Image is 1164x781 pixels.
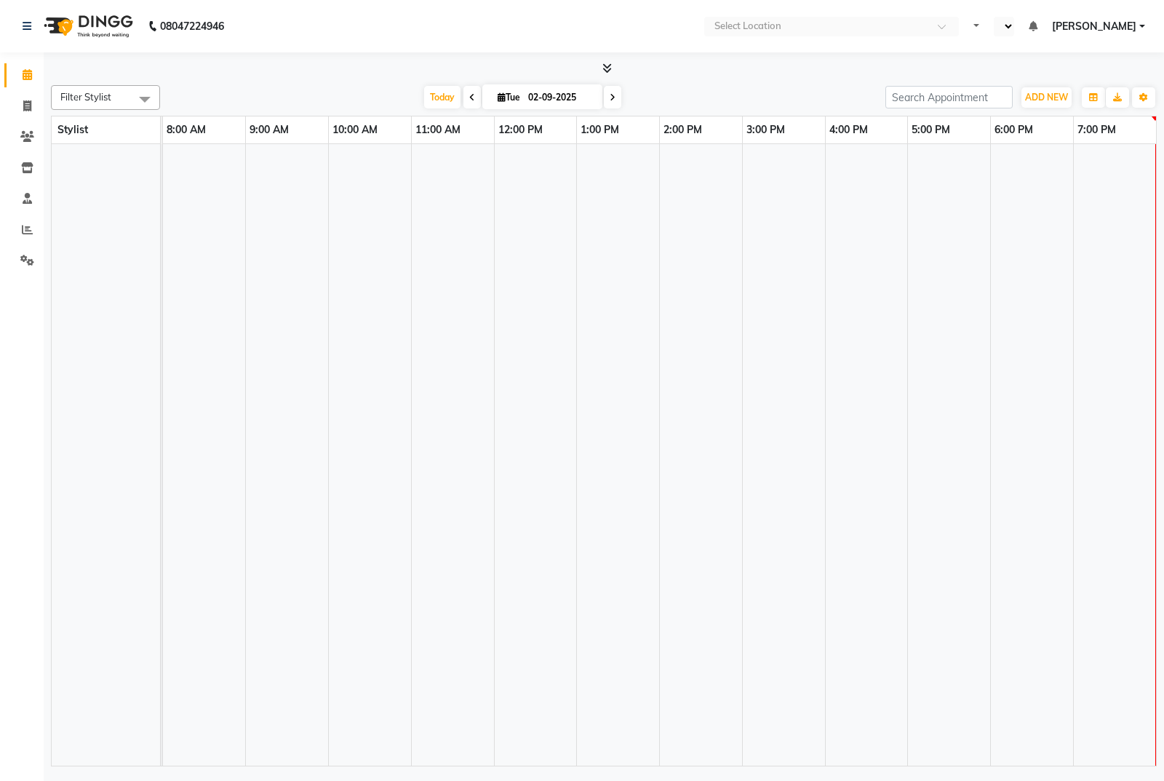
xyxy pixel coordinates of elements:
[1021,87,1072,108] button: ADD NEW
[826,119,872,140] a: 4:00 PM
[714,19,781,33] div: Select Location
[577,119,623,140] a: 1:00 PM
[495,119,546,140] a: 12:00 PM
[246,119,292,140] a: 9:00 AM
[1025,92,1068,103] span: ADD NEW
[60,91,111,103] span: Filter Stylist
[424,86,461,108] span: Today
[524,87,597,108] input: 2025-09-02
[991,119,1037,140] a: 6:00 PM
[660,119,706,140] a: 2:00 PM
[494,92,524,103] span: Tue
[1074,119,1120,140] a: 7:00 PM
[1052,19,1136,34] span: [PERSON_NAME]
[743,119,789,140] a: 3:00 PM
[163,119,210,140] a: 8:00 AM
[908,119,954,140] a: 5:00 PM
[412,119,464,140] a: 11:00 AM
[37,6,137,47] img: logo
[160,6,224,47] b: 08047224946
[57,123,88,136] span: Stylist
[885,86,1013,108] input: Search Appointment
[329,119,381,140] a: 10:00 AM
